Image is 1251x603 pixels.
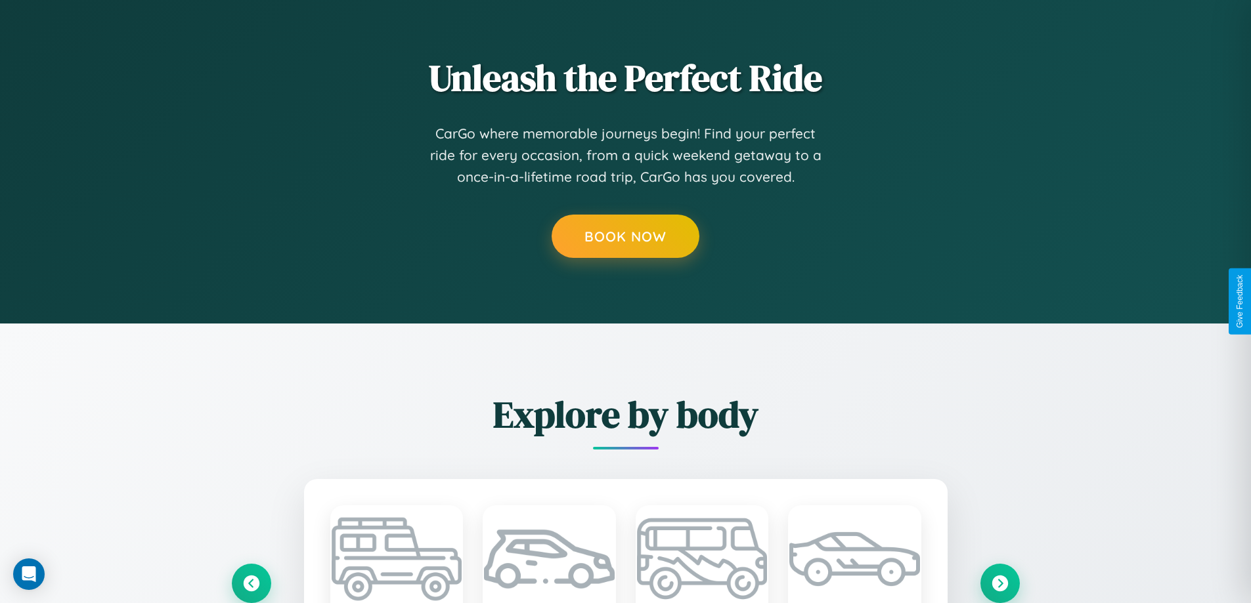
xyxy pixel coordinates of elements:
[232,389,1020,440] h2: Explore by body
[13,558,45,590] div: Open Intercom Messenger
[232,52,1020,103] h2: Unleash the Perfect Ride
[429,123,823,188] p: CarGo where memorable journeys begin! Find your perfect ride for every occasion, from a quick wee...
[1235,275,1244,328] div: Give Feedback
[552,215,699,258] button: Book Now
